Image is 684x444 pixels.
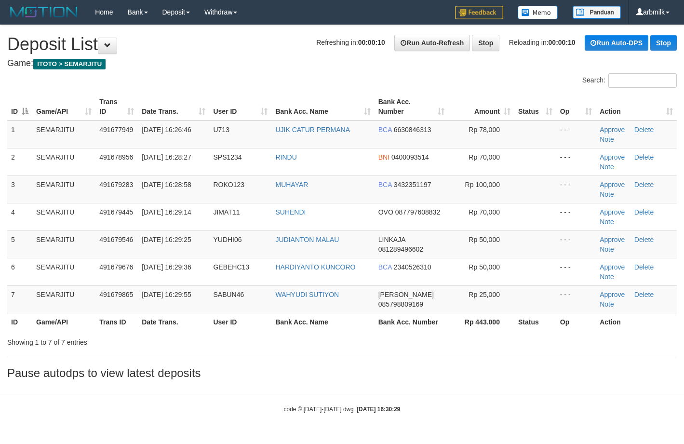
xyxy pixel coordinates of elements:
th: Op: activate to sort column ascending [556,93,596,121]
span: BCA [378,181,392,188]
span: 491679676 [99,263,133,271]
td: - - - [556,285,596,313]
th: Bank Acc. Number: activate to sort column ascending [375,93,448,121]
a: Run Auto-Refresh [394,35,470,51]
td: SEMARJITU [32,203,95,230]
span: Rp 100,000 [465,181,500,188]
td: - - - [556,203,596,230]
a: Approve [600,126,625,134]
span: [DATE] 16:29:55 [142,291,191,298]
a: Note [600,300,614,308]
span: [DATE] 16:29:36 [142,263,191,271]
a: SUHENDI [275,208,306,216]
a: Note [600,273,614,281]
span: Copy 087797608832 to clipboard [395,208,440,216]
span: Copy 6630846313 to clipboard [394,126,431,134]
span: 491679283 [99,181,133,188]
th: Amount: activate to sort column ascending [448,93,514,121]
td: SEMARJITU [32,121,95,148]
span: Reloading in: [509,39,576,46]
div: Showing 1 to 7 of 7 entries [7,334,278,347]
span: [DATE] 16:28:27 [142,153,191,161]
span: JIMAT11 [213,208,240,216]
td: 7 [7,285,32,313]
a: Note [600,163,614,171]
a: RINDU [275,153,296,161]
span: Rp 78,000 [469,126,500,134]
th: ID: activate to sort column descending [7,93,32,121]
span: ROKO123 [213,181,244,188]
span: BCA [378,126,392,134]
td: 3 [7,175,32,203]
span: Copy 081289496602 to clipboard [378,245,423,253]
th: Action [596,313,677,331]
a: Stop [650,35,677,51]
a: UJIK CATUR PERMANA [275,126,350,134]
th: Rp 443.000 [448,313,514,331]
span: Rp 70,000 [469,208,500,216]
span: U713 [213,126,229,134]
span: YUDHI06 [213,236,241,243]
span: LINKAJA [378,236,405,243]
th: Game/API: activate to sort column ascending [32,93,95,121]
span: 491678956 [99,153,133,161]
img: panduan.png [573,6,621,19]
th: Bank Acc. Name [271,313,374,331]
span: 491679546 [99,236,133,243]
th: Bank Acc. Name: activate to sort column ascending [271,93,374,121]
a: Approve [600,263,625,271]
span: [DATE] 16:28:58 [142,181,191,188]
span: Copy 0400093514 to clipboard [391,153,429,161]
th: Op [556,313,596,331]
strong: 00:00:10 [549,39,576,46]
a: Approve [600,208,625,216]
span: GEBEHC13 [213,263,249,271]
span: 491677949 [99,126,133,134]
td: - - - [556,121,596,148]
td: - - - [556,258,596,285]
td: 1 [7,121,32,148]
a: HARDIYANTO KUNCORO [275,263,355,271]
a: MUHAYAR [275,181,308,188]
span: [DATE] 16:26:46 [142,126,191,134]
img: Button%20Memo.svg [518,6,558,19]
th: Bank Acc. Number [375,313,448,331]
td: 5 [7,230,32,258]
a: Note [600,245,614,253]
h3: Pause autodps to view latest deposits [7,367,677,379]
span: OVO [378,208,393,216]
th: Status [514,313,556,331]
a: Delete [634,236,654,243]
img: MOTION_logo.png [7,5,80,19]
a: WAHYUDI SUTIYON [275,291,339,298]
a: Approve [600,291,625,298]
span: Refreshing in: [316,39,385,46]
td: - - - [556,175,596,203]
a: Delete [634,153,654,161]
td: SEMARJITU [32,285,95,313]
strong: [DATE] 16:30:29 [357,406,400,413]
strong: 00:00:10 [358,39,385,46]
span: SABUN46 [213,291,244,298]
h1: Deposit List [7,35,677,54]
a: Approve [600,181,625,188]
td: SEMARJITU [32,258,95,285]
span: [DATE] 16:29:14 [142,208,191,216]
a: Approve [600,236,625,243]
th: Date Trans. [138,313,209,331]
a: Stop [472,35,499,51]
a: Note [600,218,614,226]
a: Delete [634,291,654,298]
a: Delete [634,208,654,216]
th: ID [7,313,32,331]
span: Copy 2340526310 to clipboard [394,263,431,271]
img: Feedback.jpg [455,6,503,19]
th: Trans ID [95,313,138,331]
span: Copy 3432351197 to clipboard [394,181,431,188]
th: Action: activate to sort column ascending [596,93,677,121]
td: 4 [7,203,32,230]
th: User ID: activate to sort column ascending [209,93,271,121]
span: 491679445 [99,208,133,216]
td: 6 [7,258,32,285]
span: Rp 50,000 [469,236,500,243]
